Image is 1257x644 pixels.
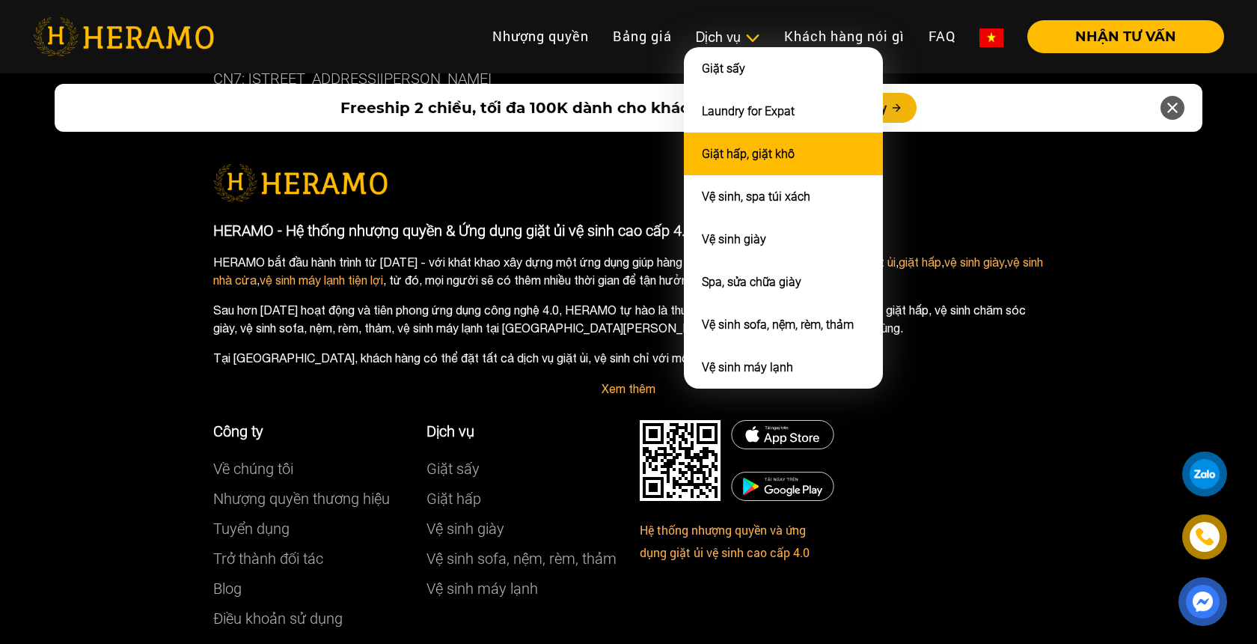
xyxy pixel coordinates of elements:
a: Khách hàng nói gì [772,20,917,52]
a: Vệ sinh máy lạnh [426,580,538,598]
a: Giặt sấy [426,460,480,478]
a: Vệ sinh giày [426,520,504,538]
span: Freeship 2 chiều, tối đa 100K dành cho khách hàng mới [340,97,779,119]
a: Tuyển dụng [213,520,290,538]
a: Spa, sửa chữa giày [702,275,801,289]
a: Về chúng tôi [213,460,293,478]
a: Laundry for Expat [702,104,795,118]
a: Nhượng quyền thương hiệu [213,490,390,508]
a: Blog [213,580,242,598]
a: phone-icon [1184,516,1225,557]
img: vn-flag.png [979,28,1003,47]
img: DMCA.com Protection Status [731,420,834,449]
a: giặt hấp [899,255,941,269]
a: Giặt hấp, giặt khô [702,147,795,161]
a: Vệ sinh, spa túi xách [702,189,810,204]
a: Trở thành đối tác [213,550,323,568]
p: Công ty [213,420,404,443]
p: HERAMO - Hệ thống nhượng quyền & Ứng dụng giặt ủi vệ sinh cao cấp 4.0 [213,219,1044,242]
a: Hệ thống nhượng quyền và ứng dụng giặt ủi vệ sinh cao cấp 4.0 [640,522,810,560]
img: logo [213,164,388,201]
a: vệ sinh máy lạnh tiện lợi [260,273,383,287]
img: DMCA.com Protection Status [640,420,721,501]
a: Vệ sinh sofa, nệm, rèm, thảm [426,550,617,568]
p: Dịch vụ [426,420,617,443]
a: Vệ sinh sofa, nệm, rèm, thảm [702,318,854,332]
a: FAQ [917,20,967,52]
img: subToggleIcon [744,31,760,46]
a: Nhượng quyền [480,20,601,52]
img: phone-icon [1196,529,1214,545]
p: HERAMO bắt đầu hành trình từ [DATE] - với khát khao xây dựng một ứng dụng giúp hàng triệu người c... [213,253,1044,289]
img: heramo-logo.png [33,17,214,56]
a: Bảng giá [601,20,684,52]
p: Sau hơn [DATE] hoạt động và tiên phong ứng dụng công nghệ 4.0, HERAMO tự hào là thương hiệu dẫn đ... [213,301,1044,337]
a: NHẬN TƯ VẤN [1015,30,1224,43]
a: Vệ sinh giày [702,232,766,246]
a: Giặt hấp [426,490,481,508]
p: Tại [GEOGRAPHIC_DATA], khách hàng có thể đặt tất cả dịch vụ giặt ủi, vệ sinh chỉ với một chạm duy... [213,349,1044,367]
img: DMCA.com Protection Status [731,472,834,501]
a: Giặt sấy [702,61,745,76]
div: Dịch vụ [696,27,760,47]
button: NHẬN TƯ VẤN [1027,20,1224,53]
a: Điều khoản sử dụng [213,610,343,628]
a: Xem thêm [602,382,655,395]
a: Vệ sinh máy lạnh [702,360,793,374]
a: vệ sinh giày [944,255,1004,269]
